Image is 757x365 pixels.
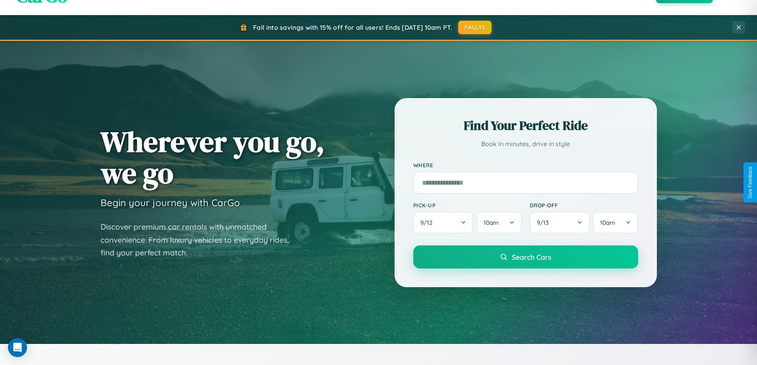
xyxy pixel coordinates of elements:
span: 9 / 13 [537,219,553,226]
div: Give Feedback [747,166,753,199]
span: Search Cars [512,253,551,261]
p: Discover premium car rentals with unmatched convenience. From luxury vehicles to everyday rides, ... [101,220,299,259]
span: Fall into savings with 15% off for all users! Ends [DATE] 10am PT. [253,23,452,31]
button: 10am [476,212,521,234]
h2: Find Your Perfect Ride [413,117,638,134]
button: 10am [593,212,638,234]
button: Search Cars [413,245,638,268]
h3: Begin your journey with CarGo [101,197,240,209]
span: 9 / 12 [420,219,436,226]
label: Where [413,162,638,168]
label: Pick-up [413,202,522,209]
div: Open Intercom Messenger [8,338,27,357]
button: 9/13 [530,212,590,234]
button: FALL15 [458,21,492,34]
p: Book in minutes, drive in style [413,138,638,150]
label: Drop-off [530,202,638,209]
button: 9/12 [413,212,474,234]
h1: Wherever you go, we go [101,126,325,189]
span: 10am [484,219,499,226]
span: 10am [600,219,615,226]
